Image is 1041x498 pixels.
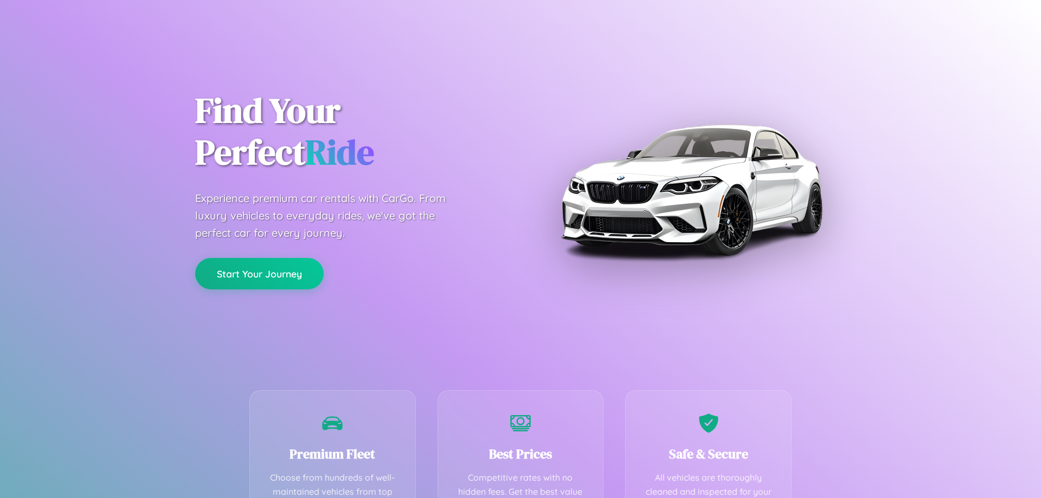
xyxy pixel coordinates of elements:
[195,190,466,242] p: Experience premium car rentals with CarGo. From luxury vehicles to everyday rides, we've got the ...
[556,54,827,325] img: Premium BMW car rental vehicle
[195,90,504,173] h1: Find Your Perfect
[195,258,324,289] button: Start Your Journey
[305,128,374,176] span: Ride
[266,445,399,463] h3: Premium Fleet
[642,445,775,463] h3: Safe & Secure
[454,445,587,463] h3: Best Prices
